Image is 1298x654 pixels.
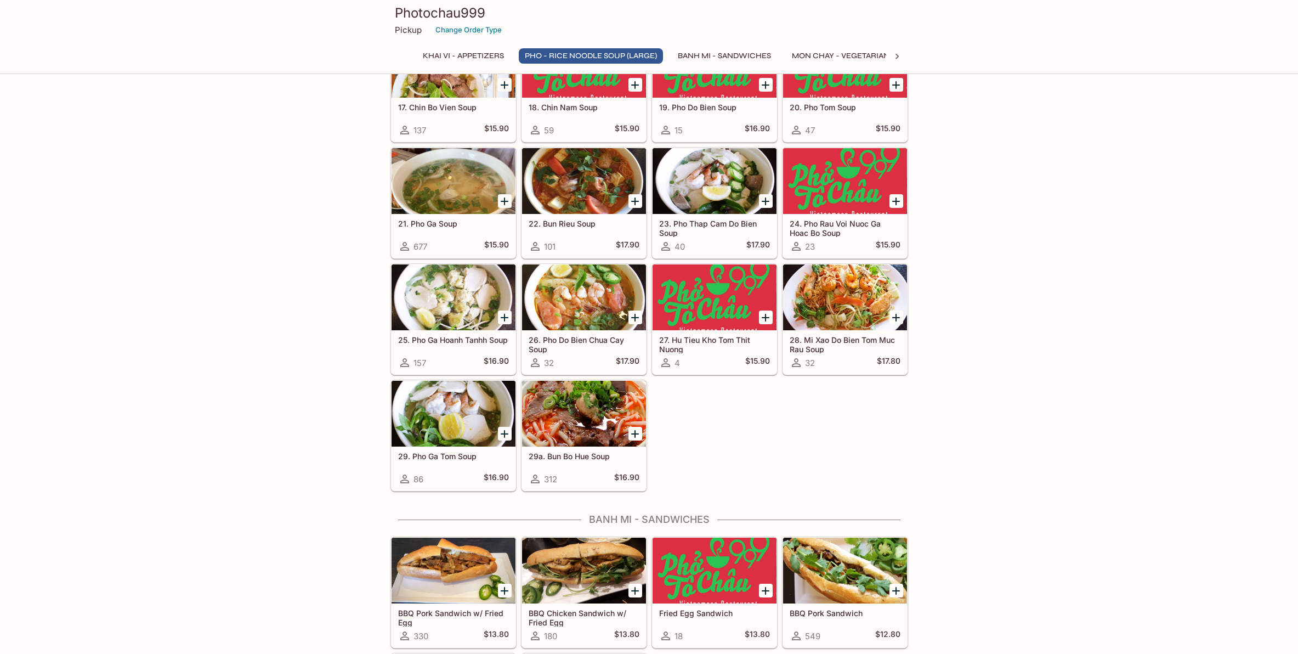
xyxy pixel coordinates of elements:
[529,219,639,228] h5: 22. Bun Rieu Soup
[652,264,777,375] a: 27. Hu Tieu Kho Tom Thit Nuong4$15.90
[745,123,770,137] h5: $16.90
[783,264,908,375] a: 28. Mi Xao Do Bien Tom Muc Rau Soup32$17.80
[783,32,907,98] div: 20. Pho Tom Soup
[544,631,557,641] span: 180
[783,31,908,142] a: 20. Pho Tom Soup47$15.90
[498,78,512,92] button: Add 17. Chin Bo Vien Soup
[392,32,515,98] div: 17. Chin Bo Vien Soup
[391,380,516,491] a: 29. Pho Ga Tom Soup86$16.90
[398,219,509,228] h5: 21. Pho Ga Soup
[745,356,770,369] h5: $15.90
[805,241,815,252] span: 23
[628,78,642,92] button: Add 18. Chin Nam Soup
[876,123,900,137] h5: $15.90
[783,148,907,214] div: 24. Pho Rau Voi Nuoc Ga Hoac Bo Soup
[498,584,512,597] button: Add BBQ Pork Sandwich w/ Fried Egg
[417,48,510,64] button: Khai Vi - Appetizers
[544,241,556,252] span: 101
[674,631,683,641] span: 18
[392,148,515,214] div: 21. Pho Ga Soup
[544,474,557,484] span: 312
[522,148,647,258] a: 22. Bun Rieu Soup101$17.90
[628,311,642,324] button: Add 26. Pho Do Bien Chua Cay Soup
[398,452,509,461] h5: 29. Pho Ga Tom Soup
[391,264,516,375] a: 25. Pho Ga Hoanh Tanhh Soup157$16.90
[484,240,509,253] h5: $15.90
[628,584,642,597] button: Add BBQ Chicken Sandwich w/ Fried Egg
[398,608,509,627] h5: BBQ Pork Sandwich w/ Fried Egg
[529,608,639,627] h5: BBQ Chicken Sandwich w/ Fried Egg
[652,31,777,142] a: 19. Pho Do Bien Soup15$16.90
[392,264,515,330] div: 25. Pho Ga Hoanh Tanhh Soup
[413,358,426,368] span: 157
[484,356,509,369] h5: $16.90
[522,148,646,214] div: 22. Bun Rieu Soup
[395,25,422,35] p: Pickup
[519,48,663,64] button: Pho - Rice Noodle Soup (Large)
[391,537,516,648] a: BBQ Pork Sandwich w/ Fried Egg330$13.80
[398,103,509,112] h5: 17. Chin Bo Vien Soup
[759,194,773,208] button: Add 23. Pho Thap Cam Do Bien Soup
[746,240,770,253] h5: $17.90
[653,538,776,604] div: Fried Egg Sandwich
[659,608,770,618] h5: Fried Egg Sandwich
[759,311,773,324] button: Add 27. Hu Tieu Kho Tom Thit Nuong
[653,148,776,214] div: 23. Pho Thap Cam Do Bien Soup
[783,538,907,604] div: BBQ Pork Sandwich
[522,380,647,491] a: 29a. Bun Bo Hue Soup312$16.90
[628,194,642,208] button: Add 22. Bun Rieu Soup
[653,264,776,330] div: 27. Hu Tieu Kho Tom Thit Nuong
[392,538,515,604] div: BBQ Pork Sandwich w/ Fried Egg
[790,103,900,112] h5: 20. Pho Tom Soup
[430,21,507,38] button: Change Order Type
[522,537,647,648] a: BBQ Chicken Sandwich w/ Fried Egg180$13.80
[390,514,908,526] h4: Banh Mi - Sandwiches
[672,48,777,64] button: Banh Mi - Sandwiches
[391,31,516,142] a: 17. Chin Bo Vien Soup137$15.90
[544,358,554,368] span: 32
[659,103,770,112] h5: 19. Pho Do Bien Soup
[529,335,639,353] h5: 26. Pho Do Bien Chua Cay Soup
[522,31,647,142] a: 18. Chin Nam Soup59$15.90
[783,537,908,648] a: BBQ Pork Sandwich549$12.80
[391,148,516,258] a: 21. Pho Ga Soup677$15.90
[522,538,646,604] div: BBQ Chicken Sandwich w/ Fried Egg
[877,356,900,369] h5: $17.80
[805,631,820,641] span: 549
[889,311,903,324] button: Add 28. Mi Xao Do Bien Tom Muc Rau Soup
[395,4,904,21] h3: Photochau999
[805,358,815,368] span: 32
[498,311,512,324] button: Add 25. Pho Ga Hoanh Tanhh Soup
[392,381,515,447] div: 29. Pho Ga Tom Soup
[522,381,646,447] div: 29a. Bun Bo Hue Soup
[889,194,903,208] button: Add 24. Pho Rau Voi Nuoc Ga Hoac Bo Soup
[674,241,685,252] span: 40
[498,427,512,441] button: Add 29. Pho Ga Tom Soup
[484,123,509,137] h5: $15.90
[522,264,646,330] div: 26. Pho Do Bien Chua Cay Soup
[876,240,900,253] h5: $15.90
[614,629,639,642] h5: $13.80
[783,148,908,258] a: 24. Pho Rau Voi Nuoc Ga Hoac Bo Soup23$15.90
[522,264,647,375] a: 26. Pho Do Bien Chua Cay Soup32$17.90
[529,103,639,112] h5: 18. Chin Nam Soup
[615,123,639,137] h5: $15.90
[889,78,903,92] button: Add 20. Pho Tom Soup
[413,631,428,641] span: 330
[616,240,639,253] h5: $17.90
[652,148,777,258] a: 23. Pho Thap Cam Do Bien Soup40$17.90
[805,125,815,136] span: 47
[659,335,770,353] h5: 27. Hu Tieu Kho Tom Thit Nuong
[889,584,903,597] button: Add BBQ Pork Sandwich
[875,629,900,642] h5: $12.80
[413,474,423,484] span: 86
[628,427,642,441] button: Add 29a. Bun Bo Hue Soup
[790,608,900,618] h5: BBQ Pork Sandwich
[398,335,509,345] h5: 25. Pho Ga Hoanh Tanhh Soup
[653,32,776,98] div: 19. Pho Do Bien Soup
[786,48,932,64] button: Mon Chay - Vegetarian Entrees
[790,219,900,237] h5: 24. Pho Rau Voi Nuoc Ga Hoac Bo Soup
[759,584,773,597] button: Add Fried Egg Sandwich
[674,125,683,136] span: 15
[498,194,512,208] button: Add 21. Pho Ga Soup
